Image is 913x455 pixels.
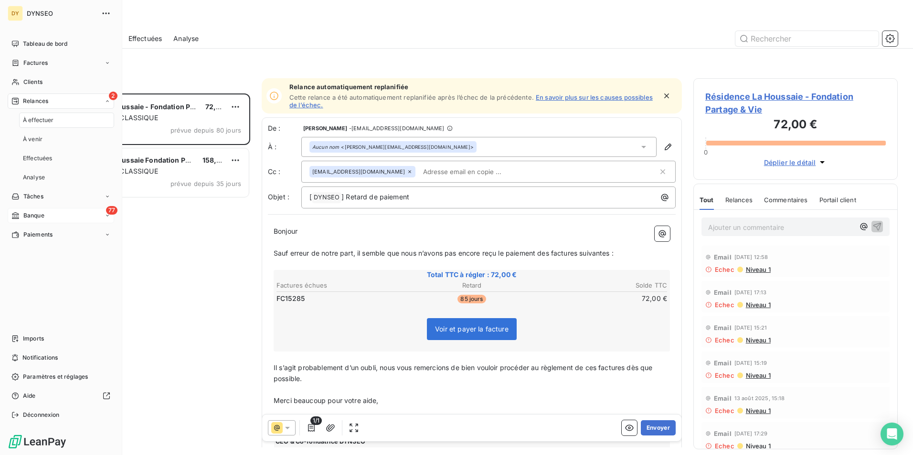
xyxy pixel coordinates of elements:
label: Cc : [268,167,301,176]
span: Commentaires [764,196,808,204]
th: Solde TTC [538,280,668,290]
input: Adresse email en copie ... [419,165,530,179]
img: Logo LeanPay [8,434,67,449]
em: Aucun nom [312,144,339,150]
span: DYNSEO [312,192,341,203]
span: Factures [23,59,48,67]
span: 72,00 € [205,103,231,111]
span: 2 [109,92,117,100]
span: Déconnexion [23,411,60,419]
span: ] Retard de paiement [341,193,409,201]
span: Effectuées [23,154,53,163]
h3: 72,00 € [705,116,886,135]
span: De : [268,124,301,133]
button: Envoyer [641,420,676,435]
span: Niveau 1 [745,407,771,414]
span: FC15285 [276,294,305,303]
span: Banque [23,211,44,220]
span: Imports [23,334,44,343]
span: Email [714,324,732,331]
span: Paramètres et réglages [23,372,88,381]
a: En savoir plus sur les causes possibles de l’échec. [289,93,653,109]
span: Niveau 1 [745,301,771,309]
th: Retard [407,280,537,290]
span: Aide [23,392,36,400]
span: Email [714,289,732,296]
span: Résidence La Houssaie - Fondation Partage & Vie [67,103,230,111]
span: - [EMAIL_ADDRESS][DOMAIN_NAME] [349,125,444,131]
span: Bonjour [274,227,297,235]
span: Objet : [268,193,289,201]
span: Résidence La Houssaie - Fondation Partage & Vie [705,90,886,116]
div: <[PERSON_NAME][EMAIL_ADDRESS][DOMAIN_NAME]> [312,144,474,150]
span: 77 [106,206,117,215]
span: Déplier le détail [764,157,816,167]
span: DYNSEO [27,10,96,17]
span: Echec [715,442,734,450]
span: [DATE] 17:29 [734,431,768,436]
span: [PERSON_NAME] [303,125,347,131]
span: Notifications [22,353,58,362]
td: 72,00 € [538,293,668,304]
span: Effectuées [128,34,162,43]
span: Email [714,430,732,437]
span: Paiements [23,230,53,239]
span: Il s’agit probablement d’un oubli, nous vous remercions de bien vouloir procéder au règlement de ... [274,363,655,383]
span: prévue depuis 80 jours [170,126,241,134]
span: Clients [23,78,42,86]
span: Echec [715,301,734,309]
span: prévue depuis 35 jours [170,180,241,187]
span: Résidence La Houssaie Fondation Partage & Vie [67,156,225,164]
span: [EMAIL_ADDRESS][DOMAIN_NAME] [312,169,405,175]
span: [ [309,193,312,201]
span: [DATE] 15:19 [734,360,767,366]
span: 0 [704,148,708,156]
span: Sauf erreur de notre part, il semble que nous n’avons pas encore reçu le paiement des factures su... [274,249,614,257]
span: Tâches [23,192,43,201]
span: Portail client [819,196,856,204]
span: À venir [23,135,42,144]
span: À effectuer [23,116,54,124]
span: 85 jours [457,295,486,303]
span: Echec [715,336,734,344]
span: Relances [725,196,753,204]
span: Relances [23,97,48,105]
span: Email [714,253,732,261]
span: Echec [715,266,734,273]
a: Aide [8,388,114,403]
span: Tableau de bord [23,40,67,48]
span: Niveau 1 [745,266,771,273]
span: Echec [715,407,734,414]
span: Relance automatiquement replanifiée [289,83,656,91]
span: 158,40 € [202,156,232,164]
div: DY [8,6,23,21]
span: Email [714,359,732,367]
span: Total TTC à régler : 72,00 € [275,270,669,279]
span: Niveau 1 [745,442,771,450]
span: Voir et payer la facture [435,325,509,333]
div: grid [46,93,250,455]
span: Niveau 1 [745,372,771,379]
span: [DATE] 12:58 [734,254,768,260]
span: 1/1 [310,416,322,425]
input: Rechercher [735,31,879,46]
th: Factures échues [276,280,406,290]
span: Analyse [173,34,199,43]
div: Open Intercom Messenger [881,423,903,445]
span: 13 août 2025, 15:18 [734,395,785,401]
span: Merci beaucoup pour votre aide, [274,396,379,404]
span: [DATE] 17:13 [734,290,767,295]
span: Email [714,394,732,402]
span: [DATE] 15:21 [734,325,767,331]
span: Tout [700,196,714,204]
span: Cette relance a été automatiquement replanifiée après l’échec de la précédente. [289,93,534,101]
label: À : [268,142,301,152]
span: Niveau 1 [745,336,771,344]
span: Analyse [23,173,45,182]
button: Déplier le détail [761,157,830,168]
span: Echec [715,372,734,379]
